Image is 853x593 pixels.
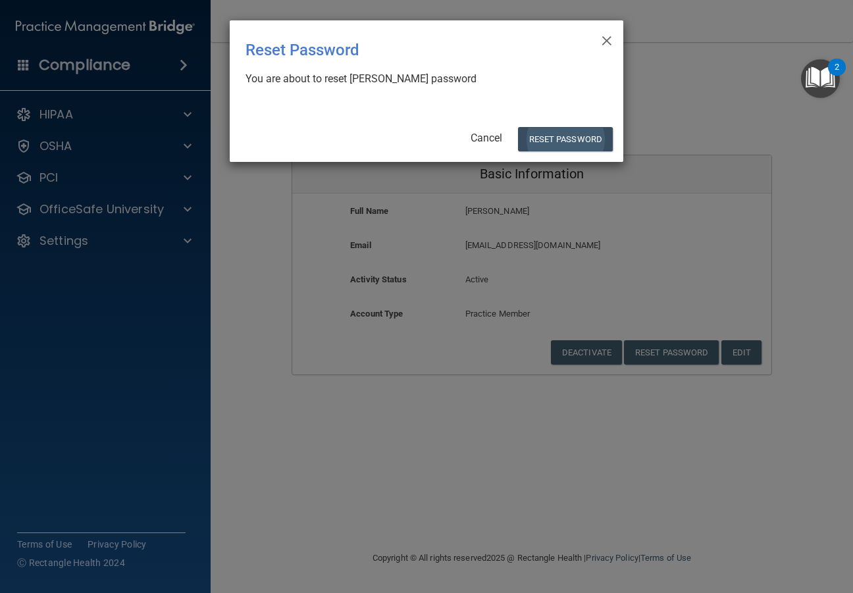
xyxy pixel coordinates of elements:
[601,26,613,52] span: ×
[246,31,554,69] div: Reset Password
[835,67,839,84] div: 2
[801,59,840,98] button: Open Resource Center, 2 new notifications
[246,72,597,86] div: You are about to reset [PERSON_NAME] password
[471,132,502,144] a: Cancel
[518,127,613,151] button: Reset Password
